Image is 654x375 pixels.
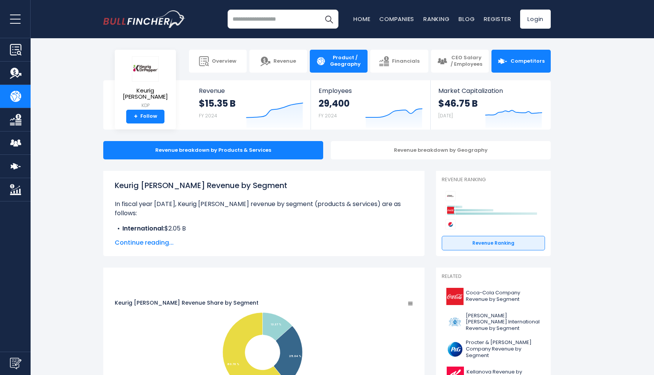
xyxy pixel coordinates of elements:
[484,15,511,23] a: Register
[438,112,453,119] small: [DATE]
[126,110,164,123] a: +Follow
[431,80,550,130] a: Market Capitalization $46.75 B [DATE]
[392,58,420,65] span: Financials
[311,80,430,130] a: Employees 29,400 FY 2024
[115,299,259,307] tspan: Keurig [PERSON_NAME] Revenue Share by Segment
[121,88,170,100] span: Keurig [PERSON_NAME]
[103,141,323,159] div: Revenue breakdown by Products & Services
[446,313,464,331] img: PM logo
[442,273,545,280] p: Related
[134,113,138,120] strong: +
[319,97,350,109] strong: 29,400
[115,238,413,247] span: Continue reading...
[466,339,540,359] span: Procter & [PERSON_NAME] Company Revenue by Segment
[446,205,456,215] img: Coca-Cola Company competitors logo
[115,200,413,218] p: In fiscal year [DATE], Keurig [PERSON_NAME] revenue by segment (products & services) are as follows:
[329,55,361,68] span: Product / Geography
[520,10,551,29] a: Login
[423,15,449,23] a: Ranking
[442,286,545,307] a: Coca-Cola Company Revenue by Segment
[319,87,422,94] span: Employees
[189,50,247,73] a: Overview
[319,112,337,119] small: FY 2024
[115,224,413,233] li: $2.05 B
[199,112,217,119] small: FY 2024
[120,56,170,110] a: Keurig [PERSON_NAME] KDP
[121,102,170,109] small: KDP
[103,10,185,28] img: bullfincher logo
[191,80,311,130] a: Revenue $15.35 B FY 2024
[353,15,370,23] a: Home
[379,15,414,23] a: Companies
[271,323,281,326] tspan: 13.37 %
[438,87,542,94] span: Market Capitalization
[289,354,301,358] tspan: 25.84 %
[199,97,236,109] strong: $15.35 B
[466,313,540,332] span: [PERSON_NAME] [PERSON_NAME] International Revenue by Segment
[446,219,456,229] img: PepsiCo competitors logo
[442,236,545,250] a: Revenue Ranking
[442,177,545,183] p: Revenue Ranking
[442,311,545,334] a: [PERSON_NAME] [PERSON_NAME] International Revenue by Segment
[249,50,307,73] a: Revenue
[511,58,545,65] span: Competitors
[446,288,464,305] img: KO logo
[212,58,236,65] span: Overview
[438,97,478,109] strong: $46.75 B
[450,55,483,68] span: CEO Salary / Employees
[331,141,551,159] div: Revenue breakdown by Geography
[446,191,456,201] img: Keurig Dr Pepper competitors logo
[115,180,413,191] h1: Keurig [PERSON_NAME] Revenue by Segment
[227,362,239,366] tspan: 60.78 %
[273,58,296,65] span: Revenue
[442,338,545,361] a: Procter & [PERSON_NAME] Company Revenue by Segment
[122,224,164,233] b: International:
[459,15,475,23] a: Blog
[370,50,428,73] a: Financials
[466,290,540,303] span: Coca-Cola Company Revenue by Segment
[310,50,368,73] a: Product / Geography
[319,10,338,29] button: Search
[103,10,185,28] a: Go to homepage
[199,87,303,94] span: Revenue
[446,341,464,358] img: PG logo
[491,50,551,73] a: Competitors
[431,50,489,73] a: CEO Salary / Employees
